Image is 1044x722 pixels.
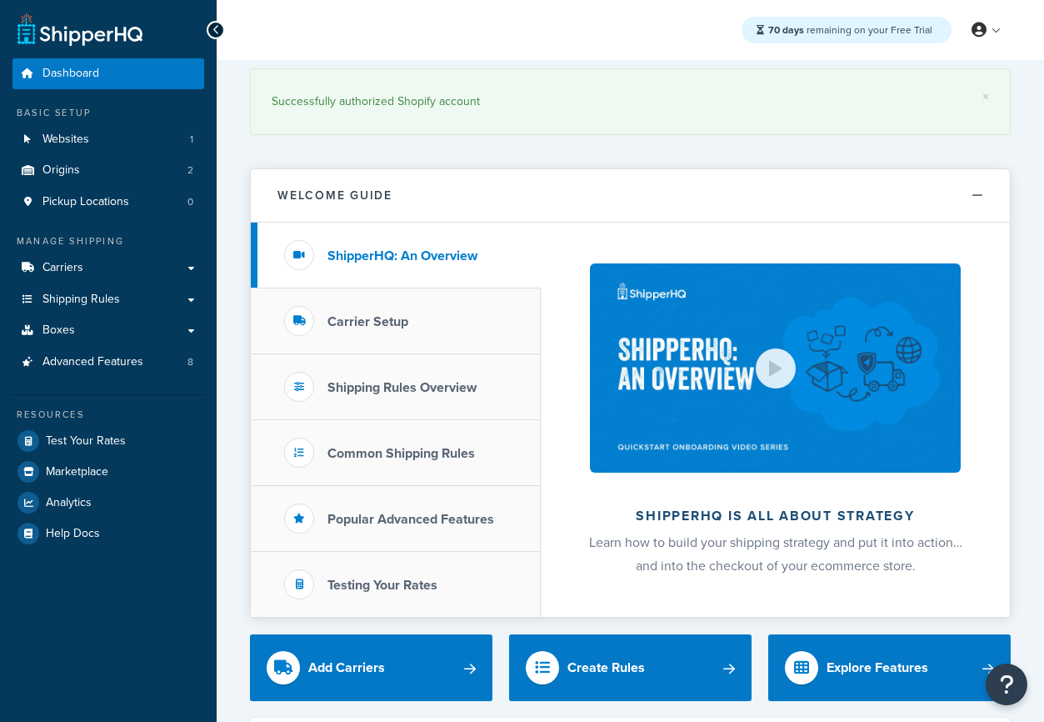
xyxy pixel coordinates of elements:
a: Test Your Rates [12,426,204,456]
span: Test Your Rates [46,434,126,449]
a: Boxes [12,315,204,346]
span: Boxes [42,323,75,338]
h3: Testing Your Rates [327,578,437,593]
span: Help Docs [46,527,100,541]
a: Shipping Rules [12,284,204,315]
button: Open Resource Center [986,664,1027,705]
a: Websites1 [12,124,204,155]
span: 2 [187,163,193,178]
a: Advanced Features8 [12,347,204,378]
span: Pickup Locations [42,195,129,209]
a: × [982,90,989,103]
span: Analytics [46,496,92,510]
a: Help Docs [12,519,204,549]
li: Pickup Locations [12,187,204,218]
a: Pickup Locations0 [12,187,204,218]
a: Carriers [12,253,204,283]
div: Resources [12,408,204,422]
span: Origins [42,163,80,178]
span: Advanced Features [42,355,143,369]
strong: 70 days [768,23,804,38]
span: 8 [187,355,193,369]
div: Basic Setup [12,106,204,120]
h3: Common Shipping Rules [327,446,475,461]
h2: Welcome Guide [277,189,392,202]
a: Explore Features [768,634,1011,701]
span: Shipping Rules [42,293,120,307]
a: Analytics [12,488,204,518]
a: Add Carriers [250,634,492,701]
button: Welcome Guide [251,169,1010,223]
h3: Popular Advanced Features [327,512,494,527]
li: Websites [12,124,204,155]
span: 1 [190,133,193,147]
h3: ShipperHQ: An Overview [327,248,477,263]
span: Learn how to build your shipping strategy and put it into action… and into the checkout of your e... [589,533,962,575]
a: Marketplace [12,457,204,487]
span: Dashboard [42,67,99,81]
div: Add Carriers [308,656,385,679]
a: Origins2 [12,155,204,186]
span: 0 [187,195,193,209]
a: Dashboard [12,58,204,89]
span: Websites [42,133,89,147]
span: Carriers [42,261,83,275]
li: Origins [12,155,204,186]
li: Advanced Features [12,347,204,378]
img: ShipperHQ is all about strategy [590,263,961,472]
h2: ShipperHQ is all about strategy [585,509,966,524]
div: Create Rules [567,656,645,679]
div: Manage Shipping [12,234,204,248]
h3: Shipping Rules Overview [327,380,477,395]
a: Create Rules [509,634,752,701]
span: Marketplace [46,465,108,479]
h3: Carrier Setup [327,314,408,329]
div: Successfully authorized Shopify account [272,90,989,113]
div: Explore Features [827,656,928,679]
span: remaining on your Free Trial [768,23,932,38]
